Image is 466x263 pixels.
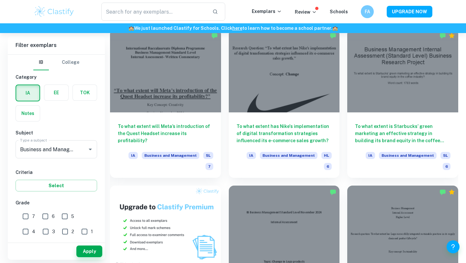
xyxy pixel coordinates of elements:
a: here [232,26,242,31]
div: Filter type choice [33,55,79,70]
span: 4 [32,228,35,235]
button: Apply [76,246,102,257]
img: Clastify logo [34,5,75,18]
span: SL [440,152,450,159]
button: TOK [73,85,97,100]
button: Open [86,145,95,154]
a: To what extent will Meta’s introduction of the Quest Headset increase its profitability?IABusines... [110,29,221,178]
h6: We just launched Clastify for Schools. Click to learn how to become a school partner. [1,25,465,32]
span: 6 [52,213,55,220]
label: Type a subject [20,137,47,143]
div: Premium [449,189,455,195]
span: 1 [91,228,93,235]
button: Help and Feedback [447,240,460,253]
span: 2 [72,228,74,235]
h6: To what extent has Nike's implementation of digital transformation strategies influenced its e-co... [237,123,332,144]
span: SL [203,152,213,159]
button: Select [16,180,97,191]
h6: Grade [16,199,97,206]
img: Marked [211,32,218,39]
h6: To what extent is Starbucks’ green marketing an effective strategy in building its brand equity i... [355,123,450,144]
input: Search for any exemplars... [101,3,207,21]
div: Premium [449,32,455,39]
a: Schools [330,9,348,14]
button: UPGRADE NOW [387,6,432,17]
span: 6 [324,163,332,170]
button: IB [33,55,49,70]
h6: Filter exemplars [8,36,105,54]
img: Marked [439,32,446,39]
button: College [62,55,79,70]
span: IA [247,152,256,159]
p: Review [295,8,317,16]
h6: Subject [16,129,97,136]
a: To what extent has Nike's implementation of digital transformation strategies influenced its e-co... [229,29,340,178]
button: EE [44,85,68,100]
span: Business and Management [260,152,317,159]
span: 5 [71,213,74,220]
img: Marked [330,189,336,195]
img: Marked [330,32,336,39]
h6: Category [16,74,97,81]
button: IA [16,85,39,101]
h6: To what extent will Meta’s introduction of the Quest Headset increase its profitability? [118,123,213,144]
span: 3 [52,228,55,235]
span: 6 [443,163,450,170]
h6: FA [364,8,371,15]
span: Business and Management [379,152,437,159]
button: Notes [16,106,40,121]
button: FA [361,5,374,18]
span: IA [366,152,375,159]
span: HL [321,152,332,159]
span: 7 [32,213,35,220]
a: To what extent is Starbucks’ green marketing an effective strategy in building its brand equity i... [347,29,458,178]
p: Exemplars [252,8,282,15]
span: 🏫 [128,26,134,31]
span: 🏫 [332,26,338,31]
img: Marked [439,189,446,195]
span: Business and Management [142,152,199,159]
span: 7 [205,163,213,170]
span: IA [128,152,138,159]
h6: Criteria [16,169,97,176]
